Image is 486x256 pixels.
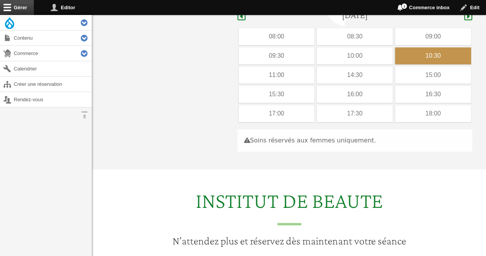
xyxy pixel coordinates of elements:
[317,67,393,84] div: 14:30
[395,28,471,45] div: 09:00
[317,105,393,122] div: 17:30
[239,105,315,122] div: 17:00
[395,86,471,103] div: 16:30
[395,47,471,64] div: 10:30
[395,105,471,122] div: 18:00
[401,3,407,9] span: 1
[239,86,315,103] div: 15:30
[97,234,481,248] h3: N’attendez plus et réservez dès maintenant votre séance
[317,86,393,103] div: 16:00
[239,28,315,45] div: 08:00
[395,67,471,84] div: 15:00
[317,47,393,64] div: 10:00
[97,188,481,225] h2: INSTITUT DE BEAUTE
[77,107,92,122] button: Orientation horizontale
[239,47,315,64] div: 09:30
[342,10,368,21] h4: [DATE]
[237,129,472,152] div: Soins réservés aux femmes uniquement.
[239,67,315,84] div: 11:00
[317,28,393,45] div: 08:30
